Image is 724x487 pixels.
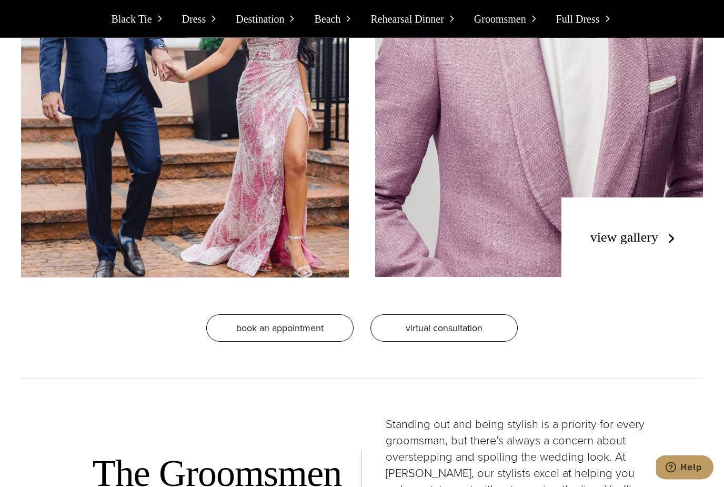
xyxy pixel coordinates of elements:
span: Book an appointment [236,322,324,335]
span: Black Tie [111,11,152,27]
span: virtual consultation [406,322,482,335]
span: Dress [182,11,206,27]
a: Book an appointment [206,315,354,343]
span: Destination [236,11,284,27]
span: Beach [314,11,340,27]
a: virtual consultation [370,315,518,343]
span: Full Dress [556,11,600,27]
a: view gallery [590,230,679,245]
iframe: Opens a widget where you can chat to one of our agents [656,455,713,482]
span: Groomsmen [474,11,526,27]
span: Rehearsal Dinner [370,11,444,27]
